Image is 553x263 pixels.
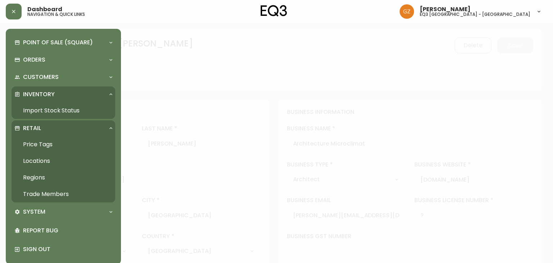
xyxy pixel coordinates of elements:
[23,39,93,46] p: Point of Sale (Square)
[23,227,112,235] p: Report Bug
[12,153,115,169] a: Locations
[12,186,115,202] a: Trade Members
[23,245,112,253] p: Sign Out
[23,73,59,81] p: Customers
[23,90,55,98] p: Inventory
[12,120,115,136] div: Retail
[12,204,115,220] div: System
[27,6,62,12] span: Dashboard
[23,124,41,132] p: Retail
[12,136,115,153] a: Price Tags
[420,6,471,12] span: [PERSON_NAME]
[12,35,115,50] div: Point of Sale (Square)
[27,12,85,17] h5: navigation & quick links
[12,86,115,102] div: Inventory
[23,56,45,64] p: Orders
[23,208,45,216] p: System
[261,5,287,17] img: logo
[12,69,115,85] div: Customers
[420,12,530,17] h5: eq3 [GEOGRAPHIC_DATA] - [GEOGRAPHIC_DATA]
[12,102,115,119] a: Import Stock Status
[12,240,115,259] div: Sign Out
[12,169,115,186] a: Regions
[400,4,414,19] img: 78875dbee59462ec7ba26e296000f7de
[12,221,115,240] div: Report Bug
[12,52,115,68] div: Orders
